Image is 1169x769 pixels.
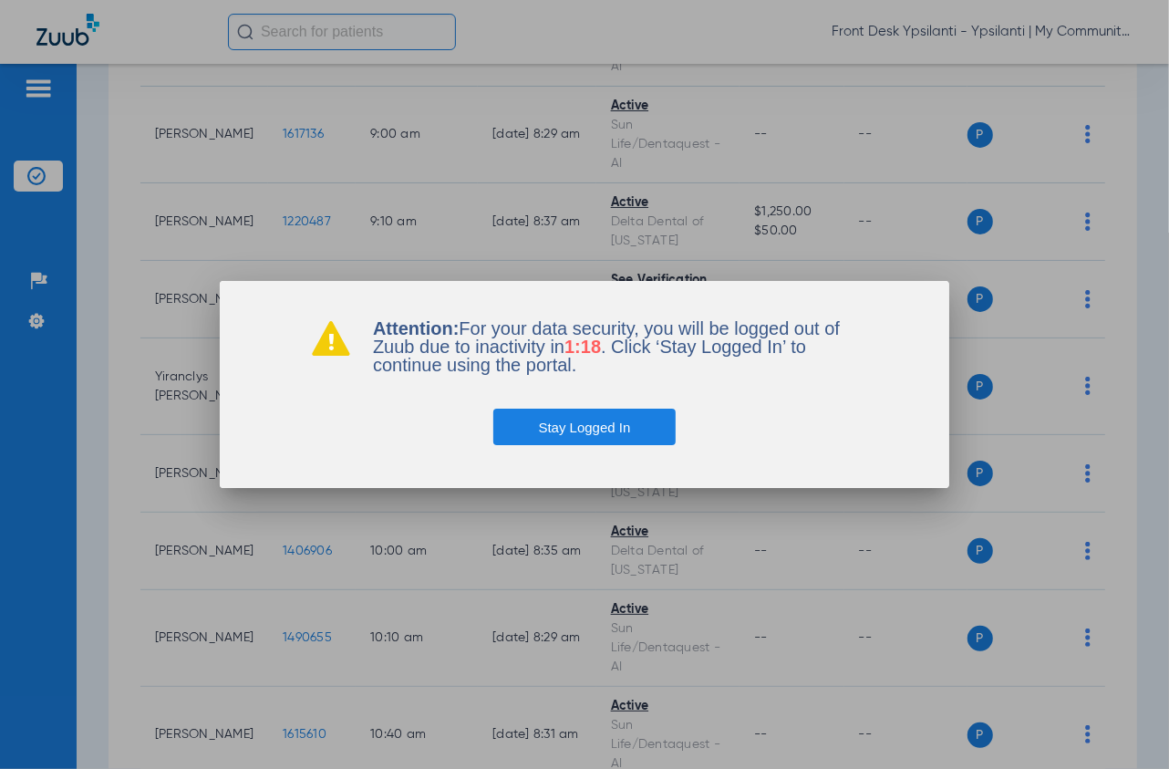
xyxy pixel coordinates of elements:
[1078,681,1169,769] iframe: Chat Widget
[373,318,459,338] b: Attention:
[564,337,601,357] span: 1:18
[373,319,858,374] p: For your data security, you will be logged out of Zuub due to inactivity in . Click ‘Stay Logged ...
[311,319,351,356] img: warning
[493,409,677,445] button: Stay Logged In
